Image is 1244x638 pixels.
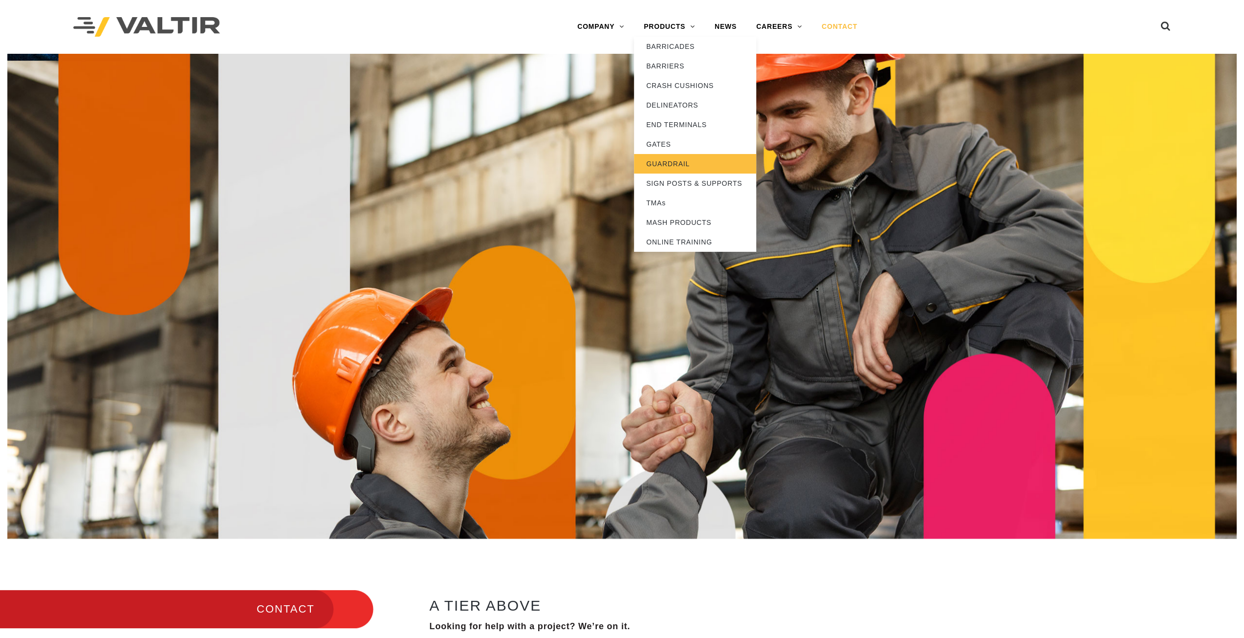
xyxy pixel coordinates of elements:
[634,37,756,56] a: BARRICADES
[634,134,756,154] a: GATES
[634,115,756,134] a: END TERMINALS
[812,17,867,37] a: CONTACT
[634,232,756,252] a: ONLINE TRAINING
[430,621,631,631] strong: Looking for help with a project? We’re on it.
[7,54,1237,539] img: Contact_1
[746,17,812,37] a: CAREERS
[634,17,705,37] a: PRODUCTS
[634,213,756,232] a: MASH PRODUCTS
[430,597,1218,614] h2: A TIER ABOVE
[567,17,634,37] a: COMPANY
[634,174,756,193] a: SIGN POSTS & SUPPORTS
[634,95,756,115] a: DELINEATORS
[634,76,756,95] a: CRASH CUSHIONS
[73,17,220,37] img: Valtir
[634,56,756,76] a: BARRIERS
[634,154,756,174] a: GUARDRAIL
[705,17,746,37] a: NEWS
[634,193,756,213] a: TMAs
